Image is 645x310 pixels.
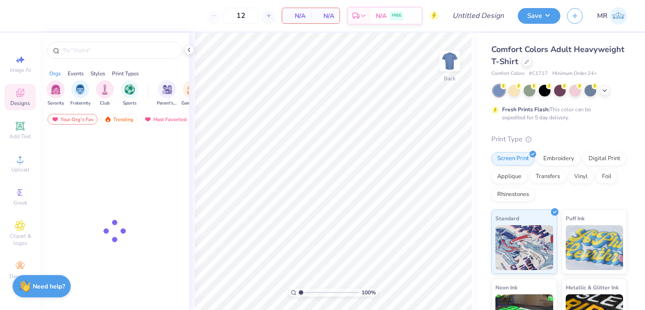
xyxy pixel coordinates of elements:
button: filter button [96,80,114,107]
img: Puff Ink [566,225,623,270]
span: Sorority [47,100,64,107]
strong: Fresh Prints Flash: [502,106,550,113]
strong: Need help? [33,282,65,291]
div: Trending [100,114,138,125]
button: filter button [120,80,138,107]
span: Minimum Order: 24 + [552,70,597,78]
div: Applique [491,170,527,183]
div: Events [68,70,84,78]
img: Micaela Rothenbuhler [610,7,627,25]
span: Comfort Colors [491,70,525,78]
span: Image AI [10,66,31,74]
div: Screen Print [491,152,535,166]
span: Club [100,100,110,107]
div: Your Org's Fav [47,114,98,125]
div: filter for Sports [120,80,138,107]
span: Comfort Colors Adult Heavyweight T-Shirt [491,44,624,67]
span: FREE [392,13,401,19]
span: Neon Ink [495,283,517,292]
div: filter for Sorority [47,80,64,107]
span: Decorate [9,273,31,280]
div: Digital Print [583,152,626,166]
button: filter button [70,80,90,107]
span: N/A [376,11,387,21]
span: Metallic & Glitter Ink [566,283,619,292]
img: Standard [495,225,553,270]
a: MR [597,7,627,25]
div: Orgs [49,70,61,78]
div: Most Favorited [140,114,191,125]
span: Standard [495,214,519,223]
button: filter button [157,80,177,107]
input: – – [224,8,258,24]
span: MR [597,11,607,21]
img: most_fav.gif [144,116,151,122]
div: Print Types [112,70,139,78]
img: Fraternity Image [75,84,85,95]
div: Styles [90,70,105,78]
span: Upload [11,166,29,173]
div: filter for Game Day [181,80,202,107]
span: N/A [316,11,334,21]
div: Vinyl [568,170,593,183]
span: Parent's Weekend [157,100,177,107]
button: filter button [181,80,202,107]
span: Designs [10,100,30,107]
div: Print Type [491,134,627,144]
div: Foil [596,170,617,183]
div: This color can be expedited for 5 day delivery. [502,105,612,122]
div: Rhinestones [491,188,535,201]
input: Untitled Design [445,7,511,25]
span: 100 % [361,288,376,297]
button: Save [518,8,560,24]
img: Sorority Image [51,84,61,95]
button: filter button [47,80,64,107]
div: filter for Fraternity [70,80,90,107]
img: Club Image [100,84,110,95]
span: Game Day [181,100,202,107]
span: # C1717 [529,70,548,78]
span: Add Text [9,133,31,140]
span: Greek [13,199,27,206]
img: Game Day Image [187,84,197,95]
input: Try "Alpha" [62,46,176,55]
img: most_fav.gif [52,116,59,122]
div: filter for Club [96,80,114,107]
div: Back [444,74,456,83]
div: Transfers [530,170,566,183]
span: Fraternity [70,100,90,107]
span: Puff Ink [566,214,585,223]
img: Parent's Weekend Image [162,84,172,95]
div: filter for Parent's Weekend [157,80,177,107]
div: Embroidery [537,152,580,166]
span: Sports [123,100,137,107]
span: Clipart & logos [4,232,36,247]
img: Sports Image [125,84,135,95]
img: trending.gif [104,116,112,122]
span: N/A [288,11,305,21]
img: Back [441,52,459,70]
